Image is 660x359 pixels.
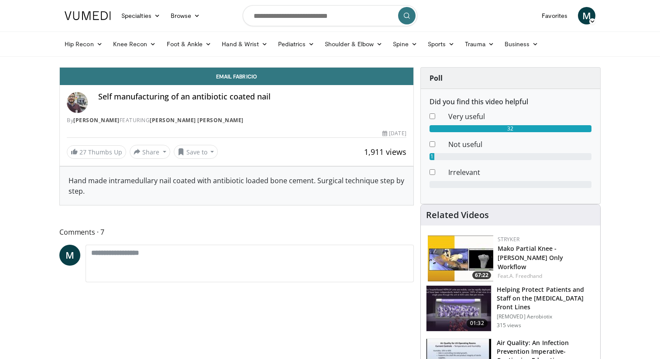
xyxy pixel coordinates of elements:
a: 67:22 [428,236,493,281]
dd: Not useful [442,139,598,150]
span: 01:32 [467,319,488,328]
dd: Irrelevant [442,167,598,178]
span: 1,911 views [364,147,406,157]
h3: Helping Protect Patients and Staff on the [MEDICAL_DATA] Front Lines [497,285,595,311]
img: Avatar [67,92,88,113]
a: Business [499,35,544,53]
a: Specialties [116,7,165,24]
div: Feat. [498,272,593,280]
a: Sports [423,35,460,53]
div: By FEATURING [67,116,406,124]
a: Trauma [460,35,499,53]
span: 27 [79,148,86,156]
a: Knee Recon [108,35,162,53]
button: Save to [174,145,218,159]
a: Email Fabricio [60,68,413,85]
h4: Self manufacturing of an antibiotic coated nail [98,92,406,102]
a: Spine [388,35,422,53]
p: 315 views [497,322,521,329]
a: Pediatrics [273,35,320,53]
a: Hip Recon [59,35,108,53]
h6: Did you find this video helpful [430,98,591,106]
span: Comments 7 [59,226,414,238]
div: 32 [430,125,591,132]
a: A. Freedhand [509,272,542,280]
a: M [59,245,80,266]
a: 01:32 Helping Protect Patients and Staff on the [MEDICAL_DATA] Front Lines [REMOVED] Aerobiotix 3... [426,285,595,332]
a: Stryker [498,236,519,243]
img: dc69b858-21f6-4c50-808c-126f4672f1f7.150x105_q85_crop-smart_upscale.jpg [428,236,493,281]
a: Hand & Wrist [217,35,273,53]
a: [PERSON_NAME] [PERSON_NAME] [150,116,244,124]
img: VuMedi Logo [65,11,111,20]
h4: Related Videos [426,210,489,220]
input: Search topics, interventions [243,5,417,26]
button: Share [130,145,170,159]
dd: Very useful [442,111,598,122]
span: 67:22 [472,271,491,279]
div: [DATE] [382,130,406,137]
a: [PERSON_NAME] [73,116,120,124]
a: Mako Partial Knee - [PERSON_NAME] Only Workflow [498,244,564,271]
div: Hand made intramedullary nail coated with antibiotic loaded bone cement. Surgical technique step ... [69,175,405,196]
strong: Poll [430,73,443,83]
a: Shoulder & Elbow [320,35,388,53]
a: Favorites [536,7,573,24]
a: 27 Thumbs Up [67,145,126,159]
p: [REMOVED] Aerobiotix [497,313,595,320]
a: Browse [165,7,206,24]
div: 1 [430,153,435,160]
a: M [578,7,595,24]
a: Foot & Ankle [162,35,217,53]
img: ec9b2cd7-8b41-447a-8c67-9325ab4e0f29.150x105_q85_crop-smart_upscale.jpg [426,286,491,331]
